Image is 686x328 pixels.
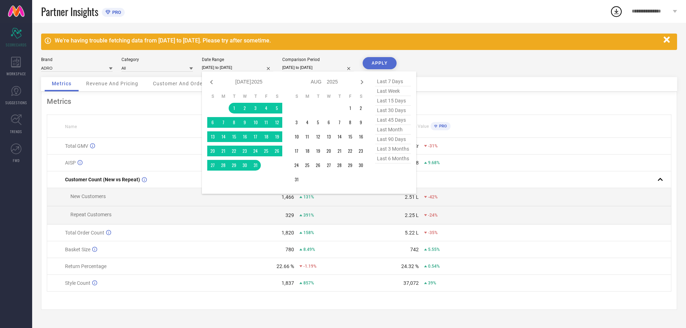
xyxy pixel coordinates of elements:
span: Name [65,124,77,129]
td: Wed Jul 09 2025 [239,117,250,128]
span: Return Percentage [65,263,106,269]
td: Sun Aug 03 2025 [291,117,302,128]
span: Basket Size [65,247,90,252]
td: Tue Jul 01 2025 [229,103,239,113]
span: 0.54% [428,264,440,269]
td: Tue Aug 12 2025 [313,131,323,142]
div: 2.25 L [405,212,419,218]
span: -42% [428,195,438,200]
span: PRO [110,10,121,15]
td: Wed Aug 13 2025 [323,131,334,142]
span: PRO [437,124,447,128]
div: 22.66 % [277,263,294,269]
div: Category [121,57,193,62]
td: Wed Jul 23 2025 [239,146,250,156]
span: last 45 days [375,115,411,125]
th: Thursday [250,94,261,99]
td: Tue Aug 05 2025 [313,117,323,128]
td: Tue Aug 26 2025 [313,160,323,171]
span: last 15 days [375,96,411,106]
th: Wednesday [239,94,250,99]
td: Fri Jul 11 2025 [261,117,272,128]
span: Style Count [65,280,90,286]
span: -31% [428,143,438,148]
td: Sat Aug 02 2025 [356,103,366,113]
span: Revenue And Pricing [86,81,138,86]
span: 158% [303,230,314,235]
td: Wed Jul 02 2025 [239,103,250,113]
td: Thu Jul 10 2025 [250,117,261,128]
td: Tue Jul 08 2025 [229,117,239,128]
span: 8.49% [303,247,315,252]
span: last month [375,125,411,135]
div: 37,072 [403,280,419,286]
span: -35% [428,230,438,235]
td: Wed Jul 16 2025 [239,131,250,142]
span: WORKSPACE [6,71,26,76]
span: 391% [303,213,314,218]
td: Fri Aug 01 2025 [345,103,356,113]
th: Saturday [356,94,366,99]
td: Wed Aug 06 2025 [323,117,334,128]
th: Thursday [334,94,345,99]
button: APPLY [363,57,397,69]
td: Sun Aug 17 2025 [291,146,302,156]
th: Saturday [272,94,282,99]
td: Tue Jul 22 2025 [229,146,239,156]
div: Next month [358,78,366,86]
td: Tue Jul 15 2025 [229,131,239,142]
div: 2.51 L [405,194,419,200]
span: 39% [428,281,436,286]
span: 9.68% [428,160,440,165]
td: Sat Aug 09 2025 [356,117,366,128]
div: 1,837 [282,280,294,286]
span: -1.19% [303,264,317,269]
td: Mon Jul 07 2025 [218,117,229,128]
td: Sun Aug 31 2025 [291,174,302,185]
div: 24.32 % [401,263,419,269]
td: Mon Aug 04 2025 [302,117,313,128]
th: Wednesday [323,94,334,99]
td: Sat Jul 19 2025 [272,131,282,142]
td: Thu Jul 03 2025 [250,103,261,113]
td: Sun Jul 13 2025 [207,131,218,142]
span: Customer Count (New vs Repeat) [65,177,140,182]
div: 329 [285,212,294,218]
div: 5.22 L [405,230,419,236]
td: Sat Jul 05 2025 [272,103,282,113]
td: Wed Jul 30 2025 [239,160,250,171]
td: Mon Jul 14 2025 [218,131,229,142]
th: Sunday [207,94,218,99]
td: Fri Jul 04 2025 [261,103,272,113]
td: Sun Jul 20 2025 [207,146,218,156]
td: Thu Jul 31 2025 [250,160,261,171]
td: Tue Aug 19 2025 [313,146,323,156]
span: Repeat Customers [70,212,111,217]
span: last 90 days [375,135,411,144]
span: SUGGESTIONS [5,100,27,105]
span: FWD [13,158,20,163]
th: Monday [302,94,313,99]
span: last 30 days [375,106,411,115]
td: Fri Aug 08 2025 [345,117,356,128]
td: Sat Aug 30 2025 [356,160,366,171]
span: 5.55% [428,247,440,252]
td: Mon Aug 25 2025 [302,160,313,171]
div: Date Range [202,57,273,62]
div: Comparison Period [282,57,354,62]
div: 1,820 [282,230,294,236]
span: AISP [65,160,76,166]
th: Friday [345,94,356,99]
span: 857% [303,281,314,286]
div: Metrics [47,97,671,106]
td: Fri Jul 25 2025 [261,146,272,156]
div: 780 [285,247,294,252]
td: Thu Jul 24 2025 [250,146,261,156]
div: We're having trouble fetching data from [DATE] to [DATE]. Please try after sometime. [55,37,660,44]
span: 131% [303,195,314,200]
td: Sun Jul 06 2025 [207,117,218,128]
span: last 6 months [375,154,411,163]
td: Mon Jul 21 2025 [218,146,229,156]
td: Fri Jul 18 2025 [261,131,272,142]
td: Thu Aug 07 2025 [334,117,345,128]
